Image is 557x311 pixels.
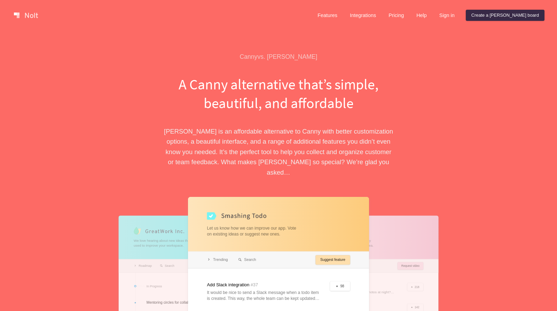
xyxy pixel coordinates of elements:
[434,10,460,21] a: Sign in
[158,53,399,61] div: Canny vs. [PERSON_NAME]
[344,10,382,21] a: Integrations
[411,10,432,21] a: Help
[158,126,399,177] p: [PERSON_NAME] is an affordable alternative to Canny with better customization options, a beautifu...
[383,10,409,21] a: Pricing
[312,10,343,21] a: Features
[466,10,544,21] a: Create a [PERSON_NAME] board
[158,75,399,112] h1: A Canny alternative that’s simple, beautiful, and affordable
